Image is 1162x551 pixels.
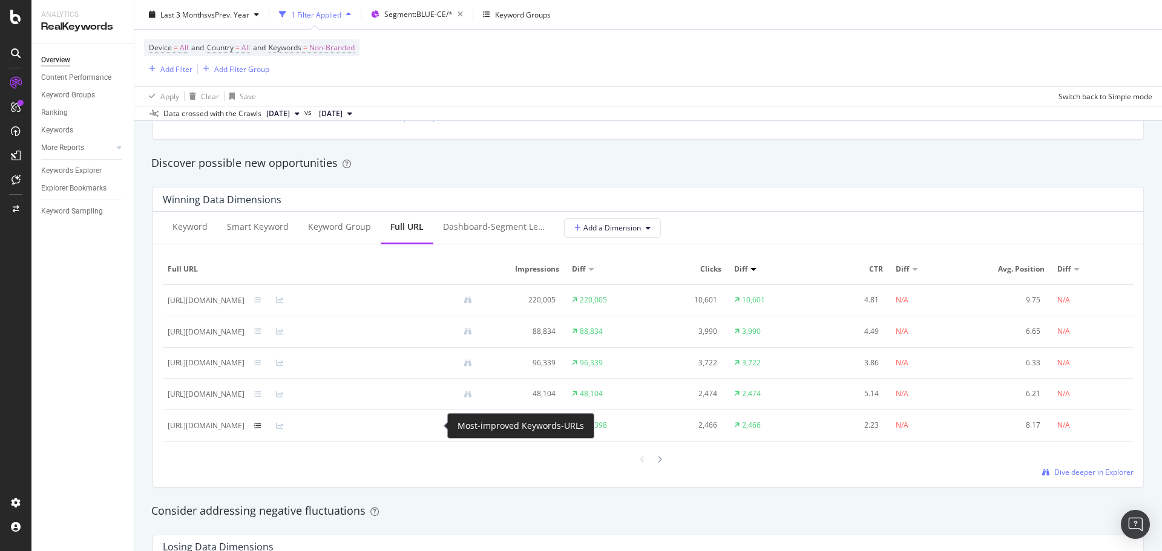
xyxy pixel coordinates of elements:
div: 2,474 [653,388,717,399]
span: Diff [734,264,747,275]
a: Content Performance [41,71,125,84]
div: 6.33 [977,357,1041,368]
span: = [235,42,240,53]
div: Keyword Groups [41,89,95,102]
div: Keywords Explorer [41,165,102,177]
button: Keyword Groups [478,5,556,24]
div: 3,722 [742,357,761,368]
span: 2025 Oct. 7th [266,108,290,119]
div: Consider addressing negative fluctuations [151,503,1145,519]
button: Switch back to Simple mode [1054,86,1152,106]
div: 4.49 [815,326,879,337]
div: N/A [1057,357,1070,368]
div: 6.65 [977,326,1041,337]
div: 220,005 [491,295,556,305]
span: Diff [896,264,909,275]
a: Keywords Explorer [41,165,125,177]
div: Add Filter Group [214,64,269,74]
div: 10,601 [742,295,765,305]
span: CTR [815,264,883,275]
button: [DATE] [314,106,357,121]
a: Explorer Bookmarks [41,182,125,195]
div: 9.75 [977,295,1041,305]
div: Keyword [172,221,208,233]
div: 4.81 [815,295,879,305]
div: 2.23 [815,420,879,431]
div: More Reports [41,142,84,154]
div: Apply [160,91,179,101]
span: Diff [1057,264,1071,275]
div: Data crossed with the Crawls [163,108,261,119]
span: vs Prev. Year [208,9,249,19]
button: Add Filter [144,62,192,76]
div: 88,834 [491,326,556,337]
div: [URL][DOMAIN_NAME] [168,295,245,306]
div: 96,339 [580,357,603,368]
div: Analytics [41,10,124,20]
span: Non-Branded [309,39,355,56]
span: Keywords [269,42,301,53]
div: Explorer Bookmarks [41,182,107,195]
button: Last 3 MonthsvsPrev. Year [144,5,264,24]
span: Device [149,42,172,53]
span: = [303,42,307,53]
div: N/A [1057,388,1070,399]
div: Full URL [390,221,424,233]
div: Save [240,91,256,101]
div: [URL][DOMAIN_NAME] [168,357,245,368]
div: 2,474 [742,388,761,399]
span: vs [304,107,314,118]
div: 2,466 [742,420,761,431]
a: Ranking [41,106,125,119]
span: Impressions [491,264,560,275]
a: Keyword Groups [41,89,125,102]
div: Open Intercom Messenger [1121,510,1150,539]
a: Overview [41,54,125,67]
div: 1 Filter Applied [291,9,341,19]
span: Add a Dimension [574,223,641,233]
div: 6.21 [977,388,1041,399]
div: [URL][DOMAIN_NAME] [168,327,245,337]
span: All [180,39,188,56]
div: Keyword Sampling [41,205,103,218]
div: 96,339 [491,357,556,368]
div: 10,601 [653,295,717,305]
div: Keyword Groups [495,9,551,19]
div: N/A [1057,326,1070,337]
span: and [253,42,266,53]
span: All [241,39,250,56]
div: [URL][DOMAIN_NAME] [168,389,245,400]
div: Smart Keyword [227,221,289,233]
button: [DATE] [261,106,304,121]
div: 220,005 [580,295,607,305]
button: Add a Dimension [564,218,661,238]
div: Keywords [41,124,73,137]
button: Add Filter Group [198,62,269,76]
div: 2,466 [653,420,717,431]
div: N/A [1057,295,1070,305]
div: 48,104 [491,388,556,399]
div: 88,834 [580,326,603,337]
div: N/A [896,388,908,399]
div: N/A [896,420,908,431]
button: Save [225,86,256,106]
div: Ranking [41,106,68,119]
a: Keyword Sampling [41,205,125,218]
span: Full URL [168,264,479,275]
div: 3,722 [653,357,717,368]
div: Clear [201,91,219,101]
div: Winning Data Dimensions [163,194,281,206]
div: Switch back to Simple mode [1059,91,1152,101]
div: Add Filter [160,64,192,74]
button: Clear [185,86,219,106]
div: Keyword Group [308,221,371,233]
div: N/A [896,357,908,368]
a: More Reports [41,142,113,154]
span: Clicks [653,264,721,275]
span: Last 3 Months [160,9,208,19]
div: 3,990 [653,326,717,337]
div: 8.17 [977,420,1041,431]
div: Most-improved Keywords-URLs [458,419,584,433]
span: and [191,42,204,53]
div: 48,104 [580,388,603,399]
